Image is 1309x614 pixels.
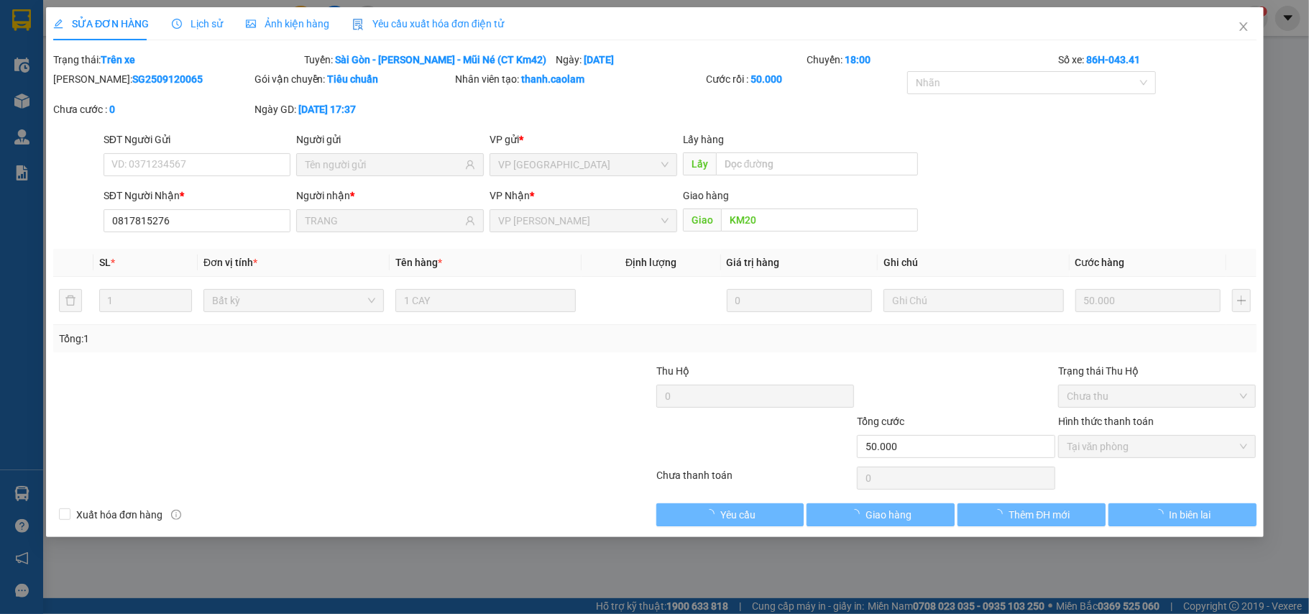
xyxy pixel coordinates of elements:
[395,257,442,268] span: Tên hàng
[584,54,614,65] b: [DATE]
[625,257,676,268] span: Định lượng
[298,104,356,115] b: [DATE] 17:37
[53,19,63,29] span: edit
[1232,289,1251,312] button: plus
[490,132,677,147] div: VP gửi
[1075,289,1220,312] input: 0
[656,503,804,526] button: Yêu cầu
[498,154,669,175] span: VP Sài Gòn
[857,416,904,427] span: Tổng cước
[246,19,256,29] span: picture
[254,101,452,117] div: Ngày GD:
[682,134,724,145] span: Lấy hàng
[53,101,252,117] div: Chưa cước :
[455,71,703,87] div: Nhân viên tạo:
[132,73,203,85] b: SG2509120065
[246,18,329,29] span: Ảnh kiện hàng
[1153,509,1169,519] span: loading
[490,190,530,201] span: VP Nhận
[1009,507,1070,523] span: Thêm ĐH mới
[706,71,904,87] div: Cước rồi :
[465,160,475,170] span: user
[305,213,462,229] input: Tên người nhận
[704,509,720,519] span: loading
[59,331,506,347] div: Tổng: 1
[1086,54,1140,65] b: 86H-043.41
[70,507,168,523] span: Xuất hóa đơn hàng
[104,132,291,147] div: SĐT Người Gửi
[327,73,378,85] b: Tiêu chuẩn
[883,289,1064,312] input: Ghi Chú
[303,52,554,68] div: Tuyến:
[850,509,865,519] span: loading
[807,503,955,526] button: Giao hàng
[1067,385,1248,407] span: Chưa thu
[203,257,257,268] span: Đơn vị tính
[101,54,135,65] b: Trên xe
[682,190,728,201] span: Giao hàng
[104,188,291,203] div: SĐT Người Nhận
[172,18,223,29] span: Lịch sử
[957,503,1106,526] button: Thêm ĐH mới
[1108,503,1257,526] button: In biên lai
[335,54,546,65] b: Sài Gòn - [PERSON_NAME] - Mũi Né (CT Km42)
[726,289,871,312] input: 0
[865,507,911,523] span: Giao hàng
[521,73,584,85] b: thanh.caolam
[53,71,252,87] div: [PERSON_NAME]:
[98,257,110,268] span: SL
[1058,363,1257,379] div: Trạng thái Thu Hộ
[726,257,779,268] span: Giá trị hàng
[171,510,181,520] span: info-circle
[1057,52,1258,68] div: Số xe:
[715,152,918,175] input: Dọc đường
[720,507,755,523] span: Yêu cầu
[352,19,364,30] img: icon
[1169,507,1211,523] span: In biên lai
[1058,416,1154,427] label: Hình thức thanh toán
[750,73,782,85] b: 50.000
[1237,21,1249,32] span: close
[254,71,452,87] div: Gói vận chuyển:
[172,19,182,29] span: clock-circle
[465,216,475,226] span: user
[395,289,576,312] input: VD: Bàn, Ghế
[109,104,115,115] b: 0
[296,188,484,203] div: Người nhận
[59,289,82,312] button: delete
[682,152,715,175] span: Lấy
[720,209,918,232] input: Dọc đường
[296,132,484,147] div: Người gửi
[212,290,375,311] span: Bất kỳ
[878,249,1070,277] th: Ghi chú
[352,18,504,29] span: Yêu cầu xuất hóa đơn điện tử
[805,52,1056,68] div: Chuyến:
[53,18,149,29] span: SỬA ĐƠN HÀNG
[305,157,462,173] input: Tên người gửi
[554,52,805,68] div: Ngày:
[1223,7,1263,47] button: Close
[1067,436,1248,457] span: Tại văn phòng
[682,209,720,232] span: Giao
[845,54,871,65] b: 18:00
[993,509,1009,519] span: loading
[498,210,669,232] span: VP Phan Thiết
[654,467,855,492] div: Chưa thanh toán
[52,52,303,68] div: Trạng thái:
[1075,257,1124,268] span: Cước hàng
[656,365,689,377] span: Thu Hộ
